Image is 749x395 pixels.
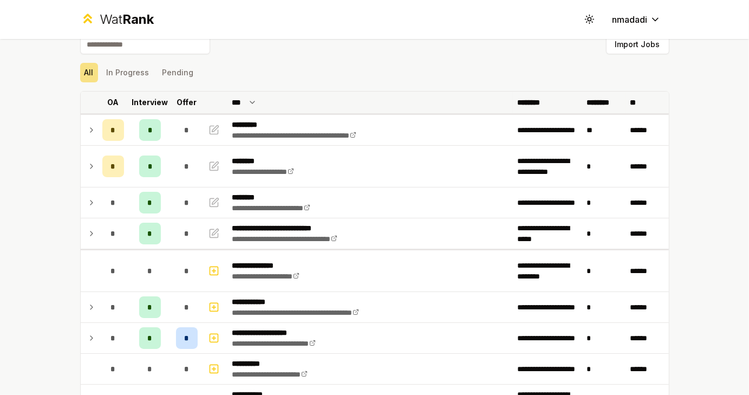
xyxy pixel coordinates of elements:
div: Wat [100,11,154,28]
button: In Progress [102,63,154,82]
button: All [80,63,98,82]
span: Rank [122,11,154,27]
p: OA [107,97,119,108]
span: nmadadi [613,13,648,26]
button: Import Jobs [606,35,669,54]
button: Pending [158,63,198,82]
a: WatRank [80,11,154,28]
button: nmadadi [604,10,669,29]
p: Interview [132,97,168,108]
p: Offer [177,97,197,108]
